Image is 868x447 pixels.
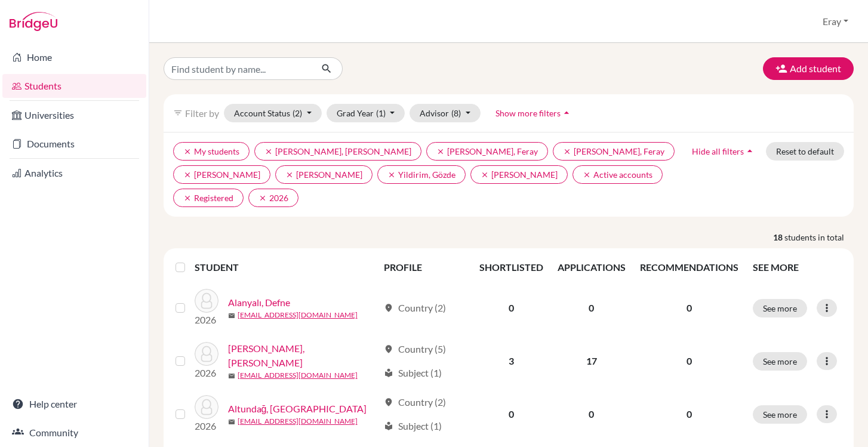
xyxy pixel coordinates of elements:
[744,145,756,157] i: arrow_drop_up
[384,397,393,407] span: location_on
[746,253,849,282] th: SEE MORE
[561,107,572,119] i: arrow_drop_up
[238,310,358,320] a: [EMAIL_ADDRESS][DOMAIN_NAME]
[384,368,393,378] span: local_library
[2,103,146,127] a: Universities
[472,334,550,388] td: 3
[384,395,446,409] div: Country (2)
[384,421,393,431] span: local_library
[185,107,219,119] span: Filter by
[384,342,446,356] div: Country (5)
[228,341,378,370] a: [PERSON_NAME], [PERSON_NAME]
[2,161,146,185] a: Analytics
[195,395,218,419] img: Altundağ, Efe
[640,407,738,421] p: 0
[640,301,738,315] p: 0
[481,171,489,179] i: clear
[195,253,377,282] th: STUDENT
[773,231,784,243] strong: 18
[682,142,766,161] button: Hide all filtersarrow_drop_up
[692,146,744,156] span: Hide all filters
[550,388,633,440] td: 0
[2,74,146,98] a: Students
[293,108,302,118] span: (2)
[763,57,854,80] button: Add student
[485,104,583,122] button: Show more filtersarrow_drop_up
[384,303,393,313] span: location_on
[817,10,854,33] button: Eray
[495,108,561,118] span: Show more filters
[264,147,273,156] i: clear
[248,189,298,207] button: clear2026
[228,312,235,319] span: mail
[275,165,373,184] button: clear[PERSON_NAME]
[640,354,738,368] p: 0
[784,231,854,243] span: students in total
[387,171,396,179] i: clear
[563,147,571,156] i: clear
[550,253,633,282] th: APPLICATIONS
[173,165,270,184] button: clear[PERSON_NAME]
[228,418,235,426] span: mail
[410,104,481,122] button: Advisor(8)
[633,253,746,282] th: RECOMMENDATIONS
[472,253,550,282] th: SHORTLISTED
[164,57,312,80] input: Find student by name...
[195,289,218,313] img: Alanyalı, Defne
[572,165,663,184] button: clearActive accounts
[224,104,322,122] button: Account Status(2)
[753,352,807,371] button: See more
[753,405,807,424] button: See more
[2,45,146,69] a: Home
[753,299,807,317] button: See more
[183,171,192,179] i: clear
[183,147,192,156] i: clear
[238,416,358,427] a: [EMAIL_ADDRESS][DOMAIN_NAME]
[195,313,218,327] p: 2026
[384,301,446,315] div: Country (2)
[377,165,466,184] button: clearYildirim, Gözde
[472,388,550,440] td: 0
[2,421,146,445] a: Community
[327,104,405,122] button: Grad Year(1)
[384,366,442,380] div: Subject (1)
[470,165,568,184] button: clear[PERSON_NAME]
[228,295,290,310] a: Alanyalı, Defne
[195,342,218,366] img: Alpman, Kaan Alp
[195,366,218,380] p: 2026
[426,142,548,161] button: clear[PERSON_NAME], Feray
[183,194,192,202] i: clear
[10,12,57,31] img: Bridge-U
[195,419,218,433] p: 2026
[472,282,550,334] td: 0
[436,147,445,156] i: clear
[583,171,591,179] i: clear
[228,372,235,380] span: mail
[173,142,250,161] button: clearMy students
[2,132,146,156] a: Documents
[451,108,461,118] span: (8)
[228,402,367,416] a: Altundağ, [GEOGRAPHIC_DATA]
[173,108,183,118] i: filter_list
[766,142,844,161] button: Reset to default
[285,171,294,179] i: clear
[384,419,442,433] div: Subject (1)
[238,370,358,381] a: [EMAIL_ADDRESS][DOMAIN_NAME]
[173,189,244,207] button: clearRegistered
[377,253,472,282] th: PROFILE
[550,334,633,388] td: 17
[384,344,393,354] span: location_on
[550,282,633,334] td: 0
[258,194,267,202] i: clear
[2,392,146,416] a: Help center
[254,142,421,161] button: clear[PERSON_NAME], [PERSON_NAME]
[553,142,675,161] button: clear[PERSON_NAME], Feray
[376,108,386,118] span: (1)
